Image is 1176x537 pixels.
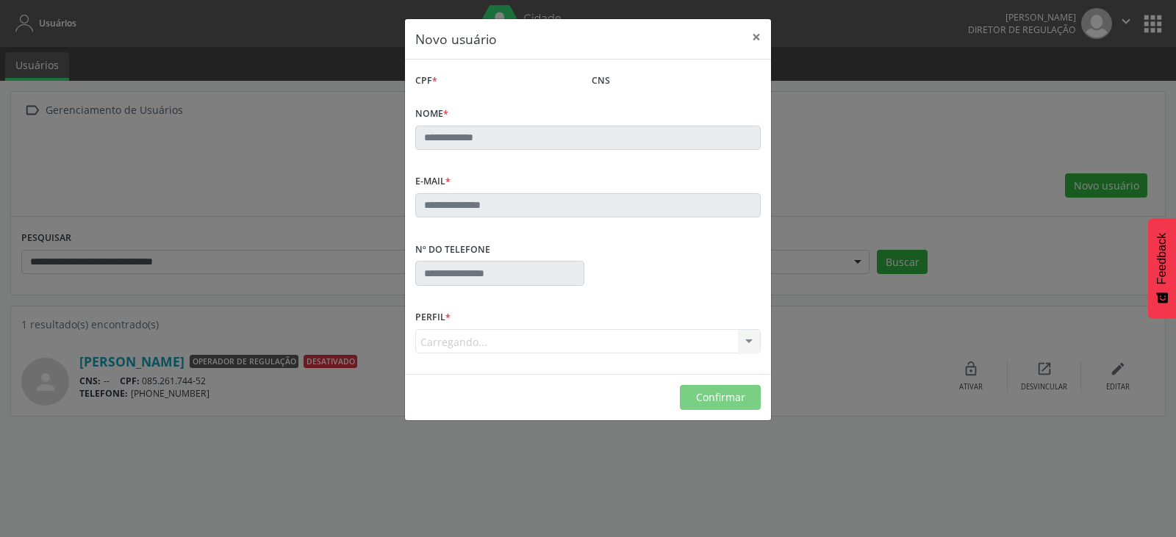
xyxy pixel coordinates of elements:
label: CPF [415,70,437,93]
button: Close [742,19,771,55]
label: Nome [415,103,448,126]
button: Confirmar [680,385,761,410]
label: Perfil [415,306,451,329]
span: Feedback [1155,233,1169,284]
button: Feedback - Mostrar pesquisa [1148,218,1176,318]
h5: Novo usuário [415,29,497,48]
span: Confirmar [696,390,745,404]
label: E-mail [415,170,451,193]
label: CNS [592,70,610,93]
label: Nº do Telefone [415,238,490,261]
